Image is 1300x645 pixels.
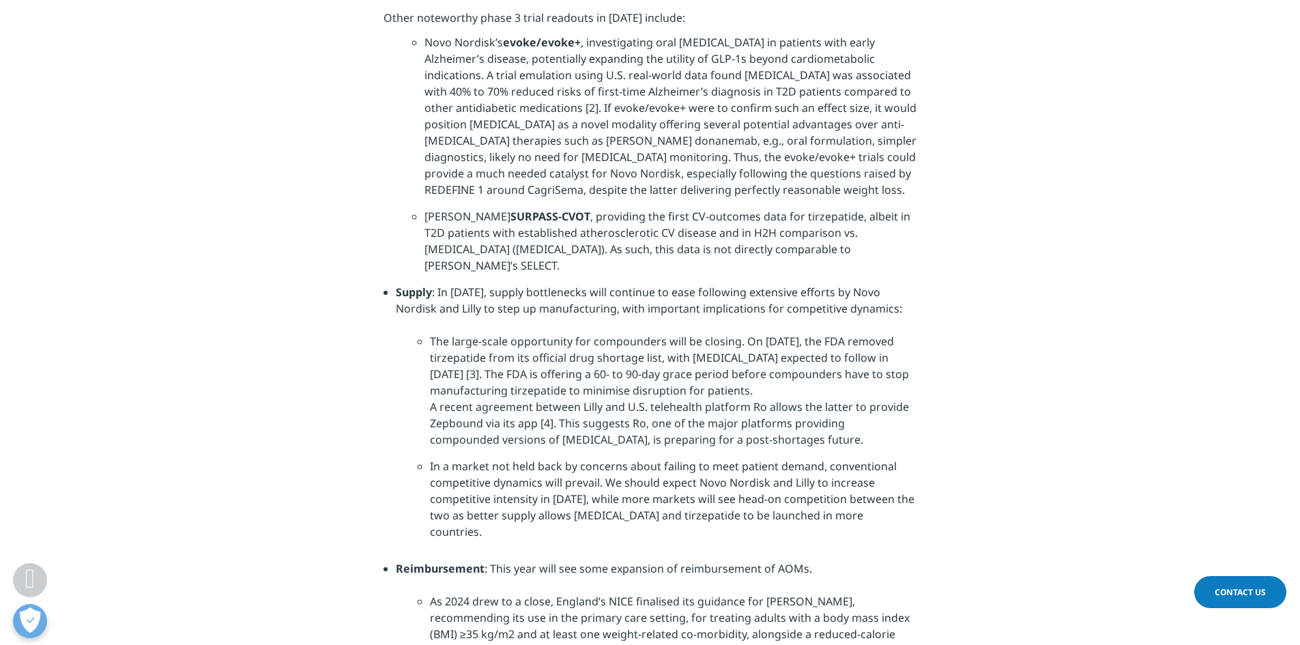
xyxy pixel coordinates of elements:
p: Other noteworthy phase 3 trial readouts in [DATE] include: [384,10,916,34]
strong: SURPASS-CVOT [510,209,590,224]
li: In a market not held back by concerns about failing to meet patient demand, conventional competit... [430,458,916,550]
strong: Supply [396,285,432,300]
li: : In [DATE], supply bottlenecks will continue to ease following extensive efforts by Novo Nordisk... [396,284,916,560]
span: Contact Us [1215,586,1266,598]
button: Open Preferences [13,604,47,638]
li: The large-scale opportunity for compounders will be closing. On [DATE], the FDA removed tirzepati... [430,333,916,458]
li: Novo Nordisk’s , investigating oral [MEDICAL_DATA] in patients with early Alzheimer’s disease, po... [424,34,916,208]
li: [PERSON_NAME] , providing the first CV-outcomes data for tirzepatide, albeit in T2D patients with... [424,208,916,284]
strong: evoke/evoke+ [503,35,581,50]
a: Contact Us [1194,576,1286,608]
strong: Reimbursement [396,561,485,576]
